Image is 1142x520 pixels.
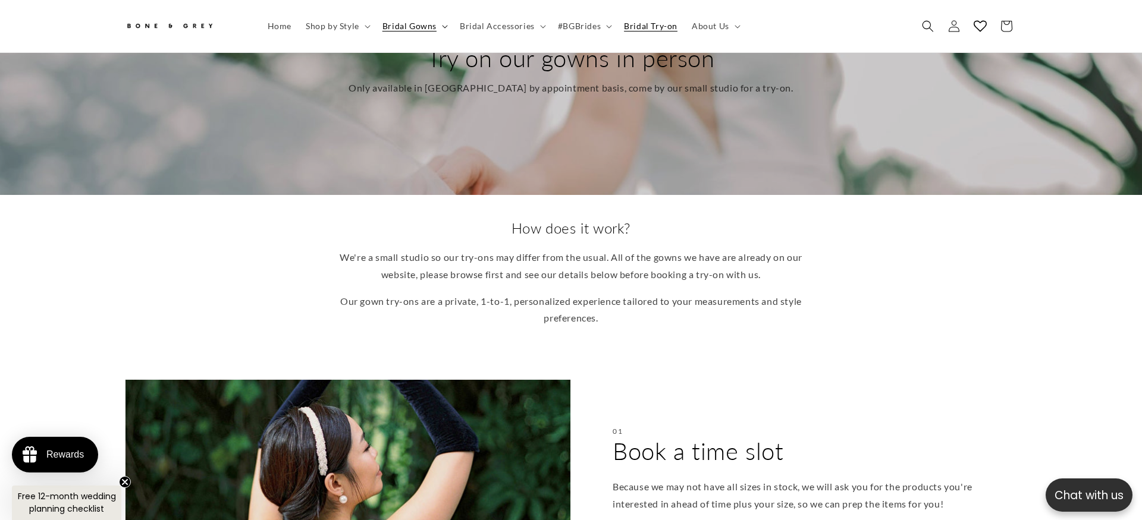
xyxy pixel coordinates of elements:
[460,21,535,31] span: Bridal Accessories
[617,14,685,39] a: Bridal Try-on
[349,43,793,74] h2: Try on our gowns in person
[624,21,677,31] span: Bridal Try-on
[613,478,1017,513] p: Because we may not have all sizes in stock, we will ask you for the products you're interested in...
[1046,478,1132,512] button: Open chatbox
[339,249,803,283] p: We're a small studio so our try-ons may differ from the usual. All of the gowns we have are alrea...
[453,14,551,39] summary: Bridal Accessories
[18,490,116,515] span: Free 12-month wedding planning checklist
[121,12,249,40] a: Bone and Grey Bridal
[261,14,299,39] a: Home
[268,21,291,31] span: Home
[119,476,131,488] button: Close teaser
[915,13,941,39] summary: Search
[125,17,214,36] img: Bone and Grey Bridal
[339,219,803,237] h2: How does it work?
[382,21,437,31] span: Bridal Gowns
[692,21,729,31] span: About Us
[46,449,84,460] div: Rewards
[551,14,617,39] summary: #BGBrides
[558,21,601,31] span: #BGBrides
[375,14,453,39] summary: Bridal Gowns
[685,14,745,39] summary: About Us
[1046,487,1132,504] p: Chat with us
[299,14,375,39] summary: Shop by Style
[306,21,359,31] span: Shop by Style
[12,486,121,520] div: Free 12-month wedding planning checklistClose teaser
[613,427,623,436] p: 01
[613,436,784,467] h2: Book a time slot
[339,293,803,327] p: Our gown try-ons are a private, 1-to-1, personalized experience tailored to your measurements and...
[349,80,793,97] p: Only available in [GEOGRAPHIC_DATA] by appointment basis, come by our small studio for a try-on.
